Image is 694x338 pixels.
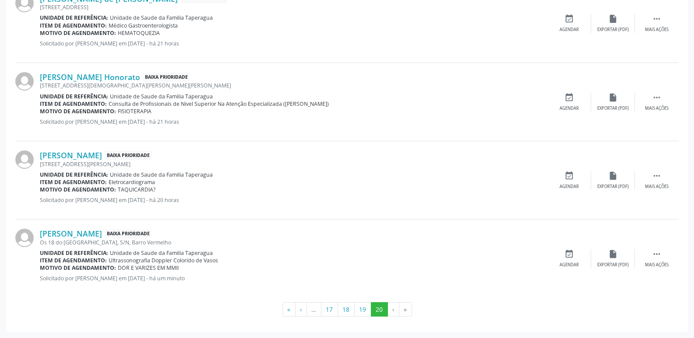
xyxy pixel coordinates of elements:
b: Unidade de referência: [40,93,108,100]
span: Eletrocardiograma [109,178,155,186]
b: Unidade de referência: [40,14,108,21]
a: [PERSON_NAME] Honorato [40,72,140,82]
i: insert_drive_file [608,249,618,259]
i: insert_drive_file [608,93,618,102]
span: TAQUICARDIA? [118,186,155,193]
i:  [652,171,662,181]
div: Agendar [560,262,579,268]
i: event_available [564,171,574,181]
a: [PERSON_NAME] [40,229,102,238]
button: Go to page 17 [321,302,338,317]
div: Exportar (PDF) [597,27,629,33]
b: Unidade de referência: [40,249,108,257]
div: Exportar (PDF) [597,105,629,112]
b: Item de agendamento: [40,257,107,264]
div: Os 18 do [GEOGRAPHIC_DATA], S/N, Barro Vermelho [40,239,547,246]
button: Go to first page [282,302,296,317]
i: event_available [564,249,574,259]
i: event_available [564,14,574,24]
b: Item de agendamento: [40,178,107,186]
div: [STREET_ADDRESS][DEMOGRAPHIC_DATA][PERSON_NAME][PERSON_NAME] [40,82,547,89]
a: [PERSON_NAME] [40,150,102,160]
b: Motivo de agendamento: [40,108,116,115]
i:  [652,14,662,24]
div: [STREET_ADDRESS] [40,3,547,11]
div: Agendar [560,105,579,112]
b: Item de agendamento: [40,22,107,29]
i: insert_drive_file [608,14,618,24]
span: HEMATOQUEZIA [118,29,160,37]
i:  [652,93,662,102]
i:  [652,249,662,259]
span: DOR E VARIZES EM MMII [118,264,179,272]
b: Motivo de agendamento: [40,264,116,272]
div: Mais ações [645,262,669,268]
div: Mais ações [645,27,669,33]
ul: Pagination [15,302,679,317]
i: insert_drive_file [608,171,618,181]
div: Mais ações [645,105,669,112]
p: Solicitado por [PERSON_NAME] em [DATE] - há um minuto [40,275,547,282]
span: Ultrassonografia Doppler Colorido de Vasos [109,257,218,264]
p: Solicitado por [PERSON_NAME] em [DATE] - há 20 horas [40,196,547,204]
div: Mais ações [645,184,669,190]
b: Unidade de referência: [40,171,108,178]
button: Go to page 18 [338,302,355,317]
button: Go to page 19 [354,302,371,317]
b: Item de agendamento: [40,100,107,108]
span: FISIOTERAPIA [118,108,151,115]
div: Exportar (PDF) [597,184,629,190]
span: Médico Gastroenterologista [109,22,178,29]
img: img [15,229,34,247]
p: Solicitado por [PERSON_NAME] em [DATE] - há 21 horas [40,118,547,125]
b: Motivo de agendamento: [40,186,116,193]
img: img [15,72,34,91]
span: Unidade de Saude da Familia Taperagua [110,93,213,100]
span: Unidade de Saude da Familia Taperagua [110,14,213,21]
span: Baixa Prioridade [105,151,151,160]
i: event_available [564,93,574,102]
img: img [15,150,34,169]
span: Baixa Prioridade [105,229,151,238]
div: [STREET_ADDRESS][PERSON_NAME] [40,160,547,168]
span: Baixa Prioridade [143,73,190,82]
button: Go to page 20 [371,302,388,317]
div: Agendar [560,184,579,190]
span: Unidade de Saude da Familia Taperagua [110,249,213,257]
span: Consulta de Profissionais de Nivel Superior Na Atenção Especializada ([PERSON_NAME]) [109,100,329,108]
div: Agendar [560,27,579,33]
b: Motivo de agendamento: [40,29,116,37]
button: Go to previous page [295,302,307,317]
div: Exportar (PDF) [597,262,629,268]
p: Solicitado por [PERSON_NAME] em [DATE] - há 21 horas [40,40,547,47]
span: Unidade de Saude da Familia Taperagua [110,171,213,178]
